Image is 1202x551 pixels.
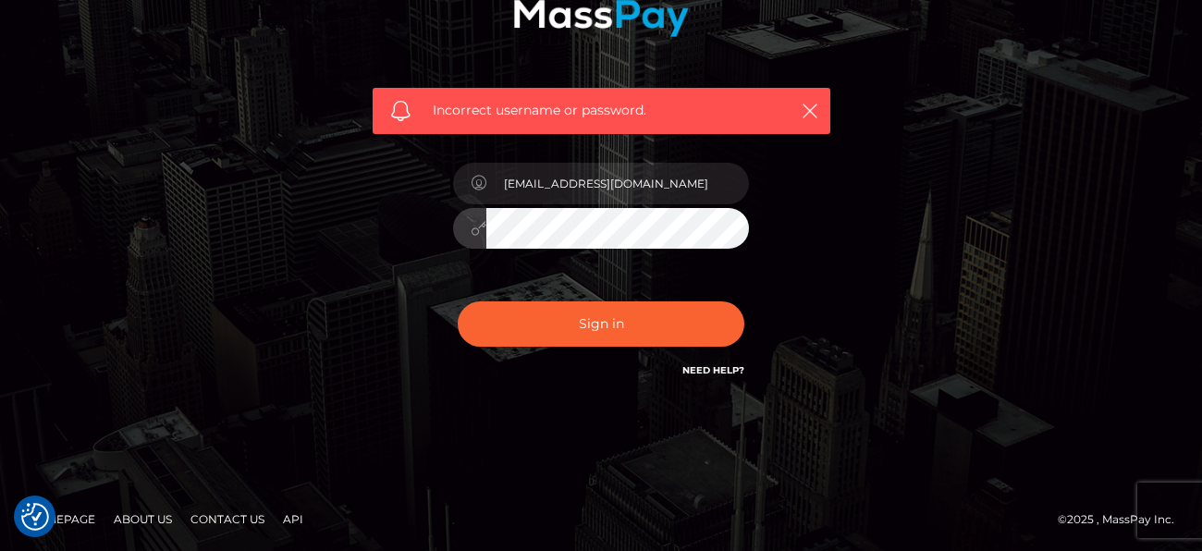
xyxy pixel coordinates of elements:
span: Incorrect username or password. [433,101,770,120]
button: Sign in [458,301,744,347]
a: Need Help? [682,364,744,376]
a: Homepage [20,505,103,533]
img: Revisit consent button [21,503,49,531]
input: Username... [486,163,749,204]
div: © 2025 , MassPay Inc. [1058,509,1188,530]
button: Consent Preferences [21,503,49,531]
a: API [276,505,311,533]
a: About Us [106,505,179,533]
a: Contact Us [183,505,272,533]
